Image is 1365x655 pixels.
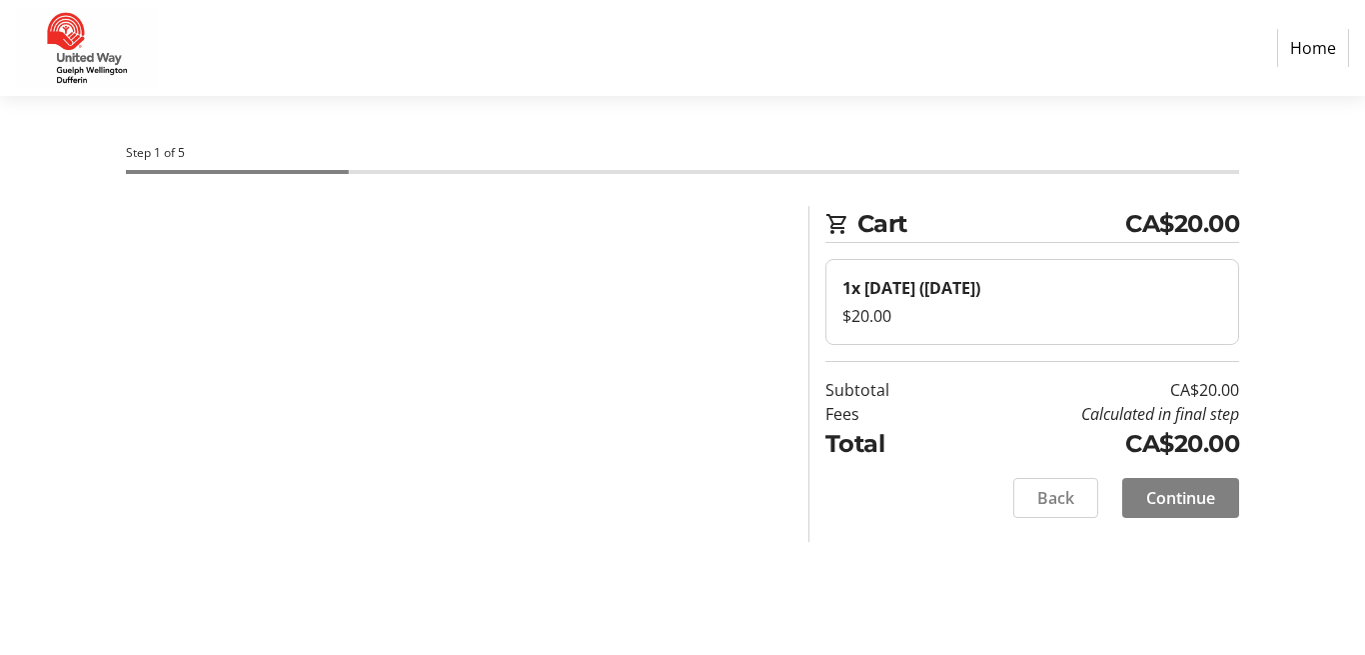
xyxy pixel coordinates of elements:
div: $20.00 [842,304,1222,328]
a: Home [1277,29,1349,67]
button: Back [1013,478,1098,518]
strong: 1x [DATE] ([DATE]) [842,277,980,299]
span: CA$20.00 [1125,206,1239,242]
td: CA$20.00 [944,426,1239,462]
td: CA$20.00 [944,378,1239,402]
span: Cart [857,206,1125,242]
img: United Way Guelph Wellington Dufferin's Logo [16,8,158,88]
td: Fees [825,402,944,426]
button: Continue [1122,478,1239,518]
span: Continue [1146,486,1215,510]
td: Calculated in final step [944,402,1239,426]
td: Total [825,426,944,462]
td: Subtotal [825,378,944,402]
span: Back [1037,486,1074,510]
div: Step 1 of 5 [126,144,1239,162]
